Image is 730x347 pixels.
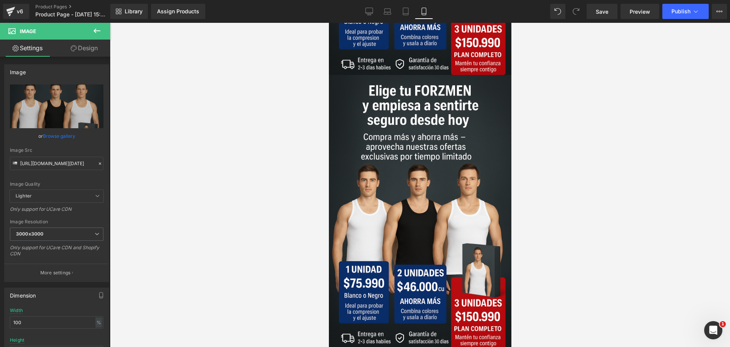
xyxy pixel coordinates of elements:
[10,308,23,313] div: Width
[10,148,103,153] div: Image Src
[712,4,727,19] button: More
[157,8,199,14] div: Assign Products
[704,321,722,339] iframe: Intercom live chat
[720,321,726,327] span: 1
[3,4,29,19] a: v6
[16,231,43,237] b: 3000x3000
[35,4,123,10] a: Product Pages
[10,219,103,224] div: Image Resolution
[125,8,143,15] span: Library
[662,4,709,19] button: Publish
[16,193,32,199] b: Lighter
[20,28,36,34] span: Image
[630,8,650,16] span: Preview
[40,269,71,276] p: More settings
[10,288,36,299] div: Dimension
[5,264,109,282] button: More settings
[10,245,103,262] div: Only support for UCare CDN and Shopify CDN
[57,40,112,57] a: Design
[95,317,102,328] div: %
[10,132,103,140] div: or
[620,4,659,19] a: Preview
[10,157,103,170] input: Link
[671,8,690,14] span: Publish
[568,4,584,19] button: Redo
[10,337,24,343] div: Height
[550,4,565,19] button: Undo
[10,181,103,187] div: Image Quality
[596,8,608,16] span: Save
[10,316,103,329] input: auto
[43,129,75,143] a: Browse gallery
[397,4,415,19] a: Tablet
[15,6,25,16] div: v6
[110,4,148,19] a: New Library
[360,4,378,19] a: Desktop
[415,4,433,19] a: Mobile
[10,206,103,217] div: Only support for UCare CDN
[378,4,397,19] a: Laptop
[10,65,26,75] div: Image
[35,11,108,18] span: Product Page - [DATE] 15:38:17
